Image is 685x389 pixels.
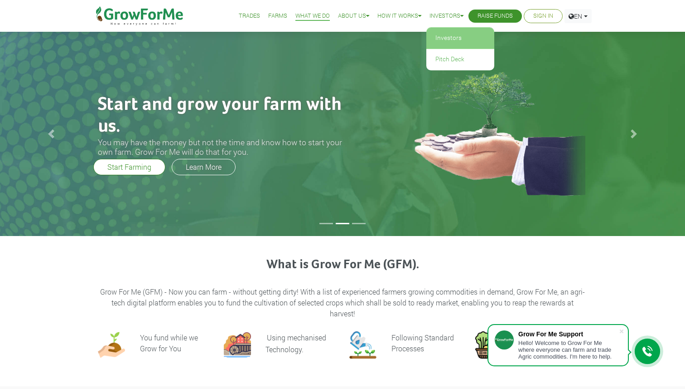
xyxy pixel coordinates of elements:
img: growforme image [349,331,376,359]
a: Investors [426,28,494,49]
img: growforme image [392,63,594,197]
h6: Following Standard Processes [391,333,454,353]
div: Grow For Me Support [518,330,619,338]
img: growforme image [98,331,125,359]
h3: You may have the money but not the time and know how to start your own farm. Grow For Me will do ... [98,138,356,157]
a: EN [564,9,592,23]
a: Investors [429,11,463,21]
a: Raise Funds [478,11,513,21]
h6: You fund while we Grow for You [140,333,198,353]
a: About Us [338,11,369,21]
a: Sign In [533,11,553,21]
a: Pitch Deck [426,49,494,70]
img: growforme image [224,331,251,359]
img: growforme image [475,331,502,359]
h3: What is Grow For Me (GFM). [99,257,586,273]
a: What We Do [295,11,330,21]
p: Grow For Me (GFM) - Now you can farm - without getting dirty! With a list of experienced farmers ... [99,286,586,319]
a: Farms [268,11,287,21]
h2: Start and grow your farm with us. [98,94,356,138]
a: How it Works [377,11,421,21]
p: Using mechanised Technology. [265,333,326,354]
a: Learn More [172,159,236,175]
a: Start Farming [93,159,165,175]
div: Hello! Welcome to Grow For Me where everyone can farm and trade Agric commodities. I'm here to help. [518,340,619,360]
a: Trades [239,11,260,21]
